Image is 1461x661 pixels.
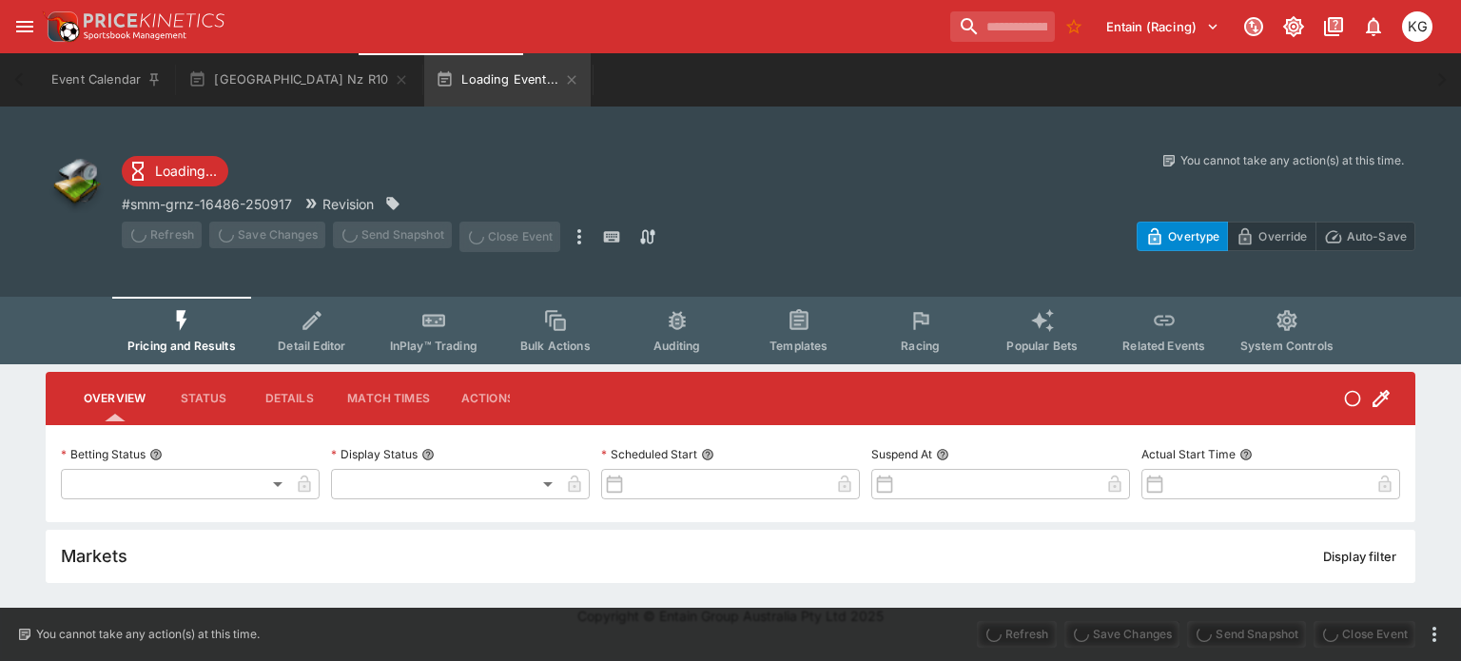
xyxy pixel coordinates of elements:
[871,446,932,462] p: Suspend At
[331,446,418,462] p: Display Status
[149,448,163,461] button: Betting Status
[568,222,591,252] button: more
[177,53,420,107] button: [GEOGRAPHIC_DATA] Nz R10
[1095,11,1231,42] button: Select Tenant
[127,339,236,353] span: Pricing and Results
[161,376,246,421] button: Status
[1237,10,1271,44] button: Connected to PK
[1239,448,1253,461] button: Actual Start Time
[68,376,161,421] button: Overview
[1316,10,1351,44] button: Documentation
[1423,623,1446,646] button: more
[61,446,146,462] p: Betting Status
[246,376,332,421] button: Details
[332,376,445,421] button: Match Times
[8,10,42,44] button: open drawer
[40,53,173,107] button: Event Calendar
[1141,446,1236,462] p: Actual Start Time
[1312,541,1408,572] button: Display filter
[1180,152,1404,169] p: You cannot take any action(s) at this time.
[1059,11,1089,42] button: No Bookmarks
[84,31,186,40] img: Sportsbook Management
[1396,6,1438,48] button: Kevin Gutschlag
[520,339,591,353] span: Bulk Actions
[1258,226,1307,246] p: Override
[46,152,107,213] img: other.png
[421,448,435,461] button: Display Status
[1240,339,1334,353] span: System Controls
[1122,339,1205,353] span: Related Events
[1006,339,1078,353] span: Popular Bets
[1137,222,1228,251] button: Overtype
[84,13,224,28] img: PriceKinetics
[36,626,260,643] p: You cannot take any action(s) at this time.
[390,339,477,353] span: InPlay™ Trading
[112,297,1349,364] div: Event type filters
[1347,226,1407,246] p: Auto-Save
[445,376,531,421] button: Actions
[424,53,591,107] button: Loading Event...
[278,339,345,353] span: Detail Editor
[701,448,714,461] button: Scheduled Start
[936,448,949,461] button: Suspend At
[769,339,828,353] span: Templates
[1356,10,1391,44] button: Notifications
[653,339,700,353] span: Auditing
[155,161,217,181] p: Loading...
[1168,226,1219,246] p: Overtype
[901,339,940,353] span: Racing
[322,194,374,214] p: Revision
[122,194,292,214] p: Copy To Clipboard
[1315,222,1415,251] button: Auto-Save
[42,8,80,46] img: PriceKinetics Logo
[1227,222,1315,251] button: Override
[601,446,697,462] p: Scheduled Start
[61,545,127,567] h5: Markets
[1402,11,1432,42] div: Kevin Gutschlag
[1276,10,1311,44] button: Toggle light/dark mode
[1137,222,1415,251] div: Start From
[950,11,1055,42] input: search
